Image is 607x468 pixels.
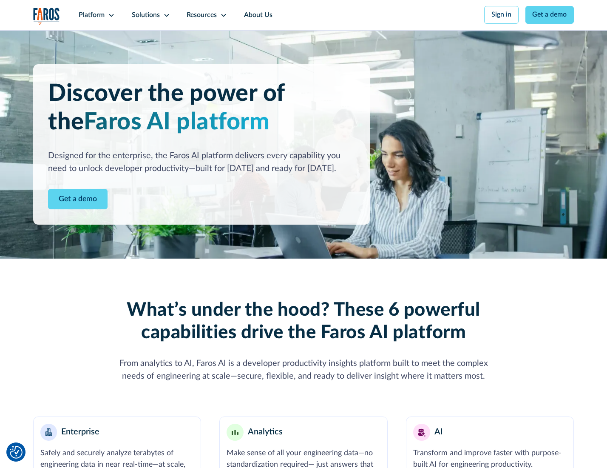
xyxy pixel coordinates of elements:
[10,446,23,459] img: Revisit consent button
[525,6,574,24] a: Get a demo
[45,428,52,436] img: Enterprise building blocks or structure icon
[109,357,498,383] div: From analytics to AI, Faros AI is a developer productivity insights platform built to meet the co...
[10,446,23,459] button: Cookie Settings
[33,8,60,25] img: Logo of the analytics and reporting company Faros.
[232,430,238,435] img: Minimalist bar chart analytics icon
[109,299,498,344] h2: What’s under the hood? These 6 powerful capabilities drive the Faros AI platform
[48,189,108,210] a: Contact Modal
[415,425,428,439] img: AI robot or assistant icon
[434,426,443,439] div: AI
[61,426,99,439] div: Enterprise
[187,10,217,20] div: Resources
[33,8,60,25] a: home
[484,6,519,24] a: Sign in
[84,110,270,134] span: Faros AI platform
[132,10,160,20] div: Solutions
[48,150,355,175] div: Designed for the enterprise, the Faros AI platform delivers every capability you need to unlock d...
[79,10,105,20] div: Platform
[248,426,283,439] div: Analytics
[48,80,355,137] h1: Discover the power of the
